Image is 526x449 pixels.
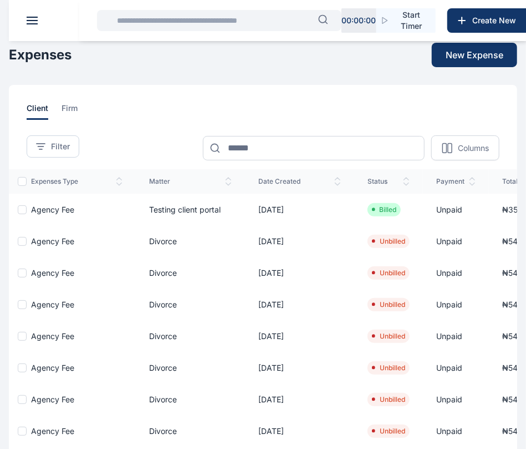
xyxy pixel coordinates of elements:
td: Unpaid [423,415,489,447]
li: Billed [372,205,396,214]
span: date created [258,177,341,186]
td: Divorce [136,352,245,384]
button: Columns [431,135,499,160]
h1: Expenses [9,46,72,64]
td: Unpaid [423,320,489,352]
td: Divorce [136,289,245,320]
button: Start Timer [376,8,436,33]
a: client [27,103,62,120]
td: Testing client portal [136,194,245,225]
button: Filter [27,135,79,158]
td: Divorce [136,415,245,447]
a: Agency Fee [31,426,74,436]
span: status [367,177,410,186]
a: Agency Fee [31,236,74,246]
li: Unbilled [372,269,405,278]
span: matter [149,177,232,186]
td: Divorce [136,320,245,352]
td: Unpaid [423,225,489,257]
td: Divorce [136,384,245,415]
td: [DATE] [245,352,354,384]
td: [DATE] [245,289,354,320]
span: payment [436,177,476,186]
td: Unpaid [423,289,489,320]
a: Agency Fee [31,363,74,372]
span: Create New [468,15,525,26]
td: [DATE] [245,257,354,289]
li: Unbilled [372,364,405,372]
a: Agency Fee [31,331,74,341]
a: Agency Fee [31,300,74,309]
a: Agency Fee [31,205,74,214]
td: Unpaid [423,384,489,415]
td: Divorce [136,225,245,257]
td: [DATE] [245,320,354,352]
li: Unbilled [372,395,405,404]
p: 00 : 00 : 00 [341,15,376,26]
a: firm [62,103,91,120]
span: Filter [51,141,70,152]
td: [DATE] [245,194,354,225]
li: Unbilled [372,300,405,309]
span: New Expense [446,48,503,62]
td: [DATE] [245,384,354,415]
td: Unpaid [423,257,489,289]
li: Unbilled [372,237,405,246]
li: Unbilled [372,332,405,341]
span: firm [62,103,78,120]
td: Unpaid [423,194,489,225]
span: expenses type [31,177,122,186]
td: [DATE] [245,415,354,447]
span: Start Timer [396,9,427,32]
td: [DATE] [245,225,354,257]
p: Columns [458,143,489,154]
button: New Expense [432,43,517,67]
td: Divorce [136,257,245,289]
a: Agency Fee [31,268,74,278]
td: Unpaid [423,352,489,384]
span: client [27,103,48,120]
li: Unbilled [372,427,405,436]
a: Agency Fee [31,395,74,404]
